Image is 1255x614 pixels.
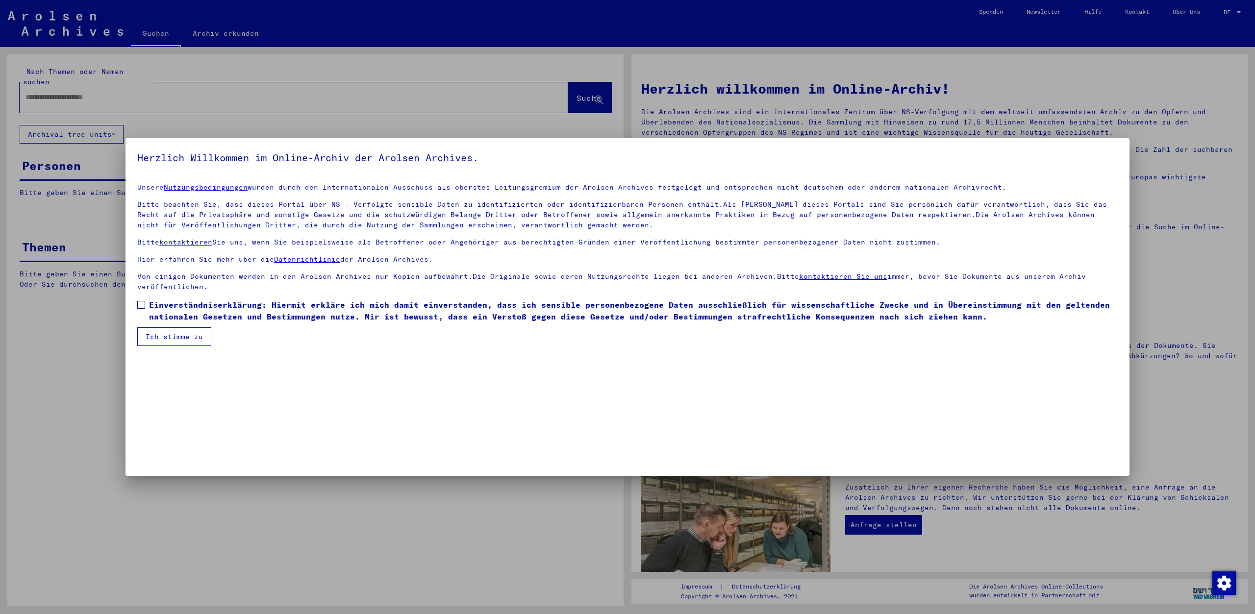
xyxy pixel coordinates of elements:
a: Datenrichtlinie [274,255,340,264]
div: Zustimmung ändern [1212,571,1235,594]
p: Unsere wurden durch den Internationalen Ausschuss als oberstes Leitungsgremium der Arolsen Archiv... [137,182,1118,193]
a: kontaktieren [159,238,212,246]
span: Einverständniserklärung: Hiermit erkläre ich mich damit einverstanden, dass ich sensible personen... [149,299,1118,322]
p: Hier erfahren Sie mehr über die der Arolsen Archives. [137,254,1118,265]
p: Bitte beachten Sie, dass dieses Portal über NS - Verfolgte sensible Daten zu identifizierten oder... [137,199,1118,230]
p: Von einigen Dokumenten werden in den Arolsen Archives nur Kopien aufbewahrt.Die Originale sowie d... [137,271,1118,292]
h5: Herzlich Willkommen im Online-Archiv der Arolsen Archives. [137,150,1118,166]
img: Zustimmung ändern [1212,571,1236,595]
button: Ich stimme zu [137,327,211,346]
p: Bitte Sie uns, wenn Sie beispielsweise als Betroffener oder Angehöriger aus berechtigten Gründen ... [137,237,1118,247]
a: kontaktieren Sie uns [799,272,887,281]
a: Nutzungsbedingungen [164,183,248,192]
